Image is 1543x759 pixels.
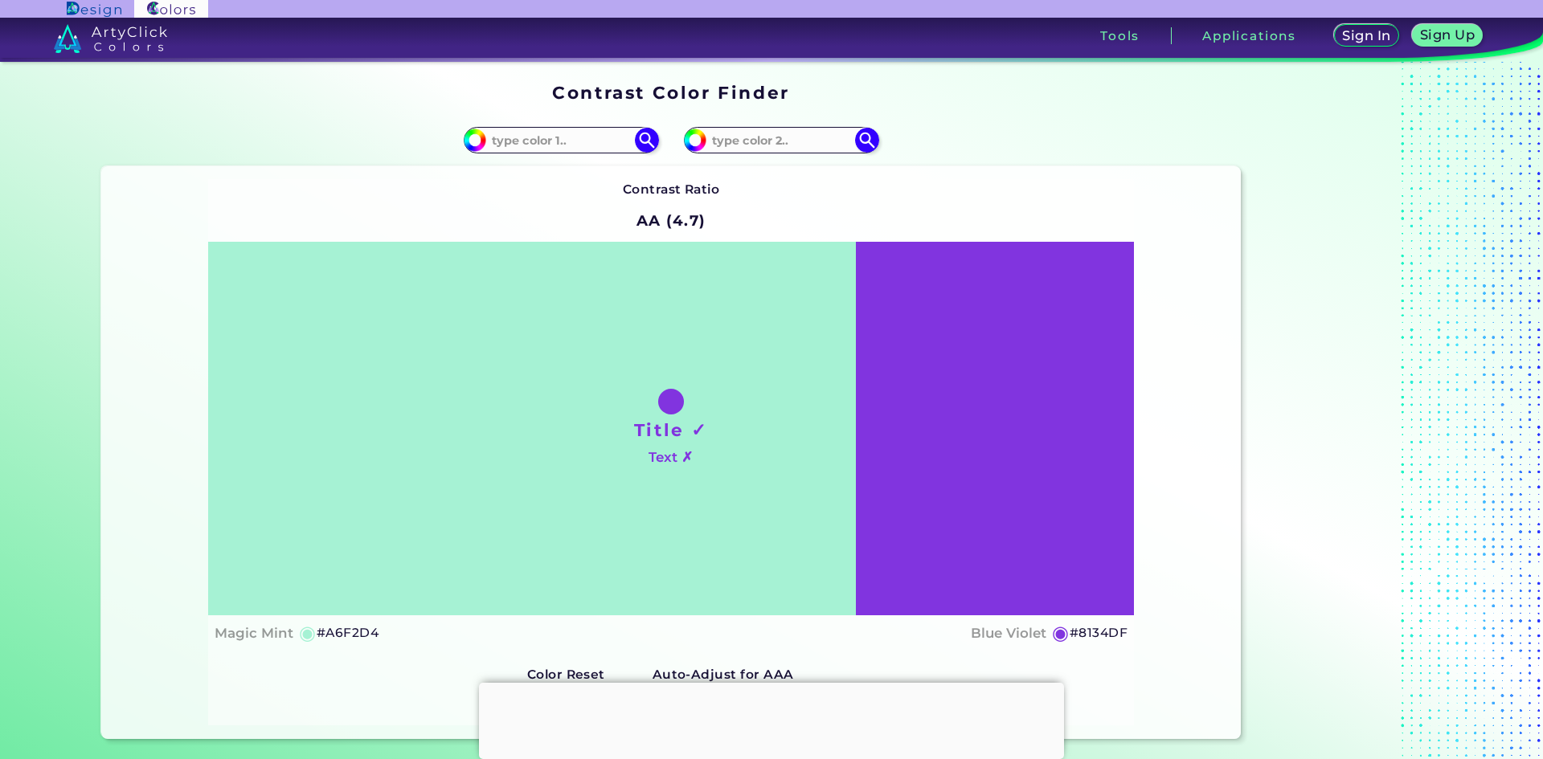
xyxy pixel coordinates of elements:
[1052,623,1070,643] h5: ◉
[1202,30,1296,42] h3: Applications
[971,622,1046,645] h4: Blue Violet
[54,24,167,53] img: logo_artyclick_colors_white.svg
[527,667,605,682] strong: Color Reset
[215,622,293,645] h4: Magic Mint
[317,622,379,643] h5: #A6F2D4
[299,623,317,643] h5: ◉
[623,182,720,197] strong: Contrast Ratio
[1335,25,1398,47] a: Sign In
[634,418,708,442] h1: Title ✓
[649,446,693,469] h4: Text ✗
[653,667,794,682] strong: Auto-Adjust for AAA
[1100,30,1140,42] h3: Tools
[706,129,856,151] input: type color 2..
[629,203,714,239] h2: AA (4.7)
[635,128,659,152] img: icon search
[1421,29,1474,42] h5: Sign Up
[1343,30,1390,43] h5: Sign In
[67,2,121,17] img: ArtyClick Design logo
[1414,25,1481,47] a: Sign Up
[552,80,789,104] h1: Contrast Color Finder
[1247,77,1448,745] iframe: Advertisement
[855,128,879,152] img: icon search
[486,129,636,151] input: type color 1..
[1070,622,1128,643] h5: #8134DF
[479,683,1064,755] iframe: Advertisement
